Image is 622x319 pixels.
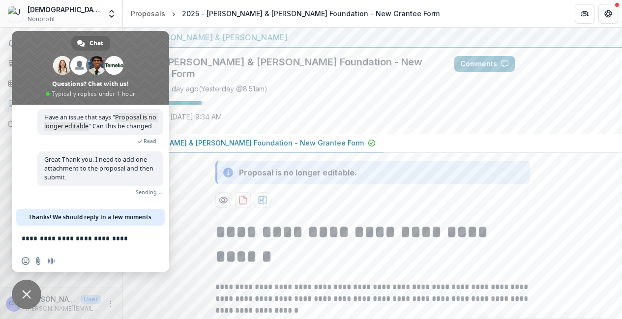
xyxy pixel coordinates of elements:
[8,6,24,22] img: Jesuit Refugee Service USA
[145,84,267,94] div: Saved a day ago ( Yesterday @ 8:51am )
[4,35,118,51] button: Notifications
[454,56,515,72] button: Comments
[145,112,222,122] p: Due on [DATE] 9:34 AM
[144,138,156,145] span: Read
[89,36,103,51] span: Chat
[182,8,440,19] div: 2025 - [PERSON_NAME] & [PERSON_NAME] Foundation - New Grantee Form
[12,280,41,309] div: Close chat
[519,56,614,72] button: Answer Suggestions
[105,298,117,310] button: More
[4,116,118,132] a: Documents
[71,36,110,51] div: Chat
[131,8,165,19] div: Proposals
[575,4,594,24] button: Partners
[131,138,364,148] p: [PERSON_NAME] & [PERSON_NAME] Foundation - New Grantee Form
[81,295,101,304] p: User
[22,234,138,243] textarea: Compose your message...
[4,95,118,112] a: Proposals
[235,192,251,208] button: download-proposal
[136,189,157,196] span: Sending
[28,15,55,24] span: Nonprofit
[239,167,357,178] div: Proposal is no longer editable.
[29,209,153,226] span: Thanks! We should reply in a few moments.
[131,56,439,80] h2: 2025 - [PERSON_NAME] & [PERSON_NAME] Foundation - New Grantee Form
[9,300,19,307] div: Chris Moser
[598,4,618,24] button: Get Help
[47,257,55,265] span: Audio message
[34,257,42,265] span: Send a file
[4,55,118,71] a: Dashboard
[28,4,101,15] div: [DEMOGRAPHIC_DATA] Refugee Service [GEOGRAPHIC_DATA]
[44,113,156,130] span: Have an issue that says "Proposal is no longer editable" Can this be changed
[255,192,270,208] button: download-proposal
[22,257,30,265] span: Insert an emoji
[4,75,118,91] a: Tasks
[127,6,169,21] a: Proposals
[127,6,444,21] nav: breadcrumb
[215,192,231,208] button: Preview ddccdd63-15c7-49b9-b5ba-a3b2dff029e4-0.pdf
[131,31,614,43] div: The [PERSON_NAME] & [PERSON_NAME]
[44,155,153,181] span: Great Thank you. I need to add one attachment to the proposal and then submit.
[105,4,118,24] button: Open entity switcher
[26,304,101,313] p: [PERSON_NAME][EMAIL_ADDRESS][PERSON_NAME][DOMAIN_NAME]
[26,294,77,304] p: [PERSON_NAME]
